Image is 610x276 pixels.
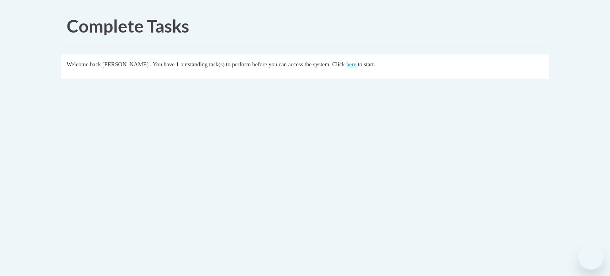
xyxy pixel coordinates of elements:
iframe: Button to launch messaging window [578,244,604,270]
span: . You have [150,61,175,68]
span: 1 [176,61,179,68]
span: Welcome back [67,61,101,68]
span: outstanding task(s) to perform before you can access the system. Click [180,61,345,68]
span: [PERSON_NAME] [102,61,149,68]
span: Complete Tasks [67,15,189,36]
span: to start. [358,61,375,68]
a: here [346,61,356,68]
